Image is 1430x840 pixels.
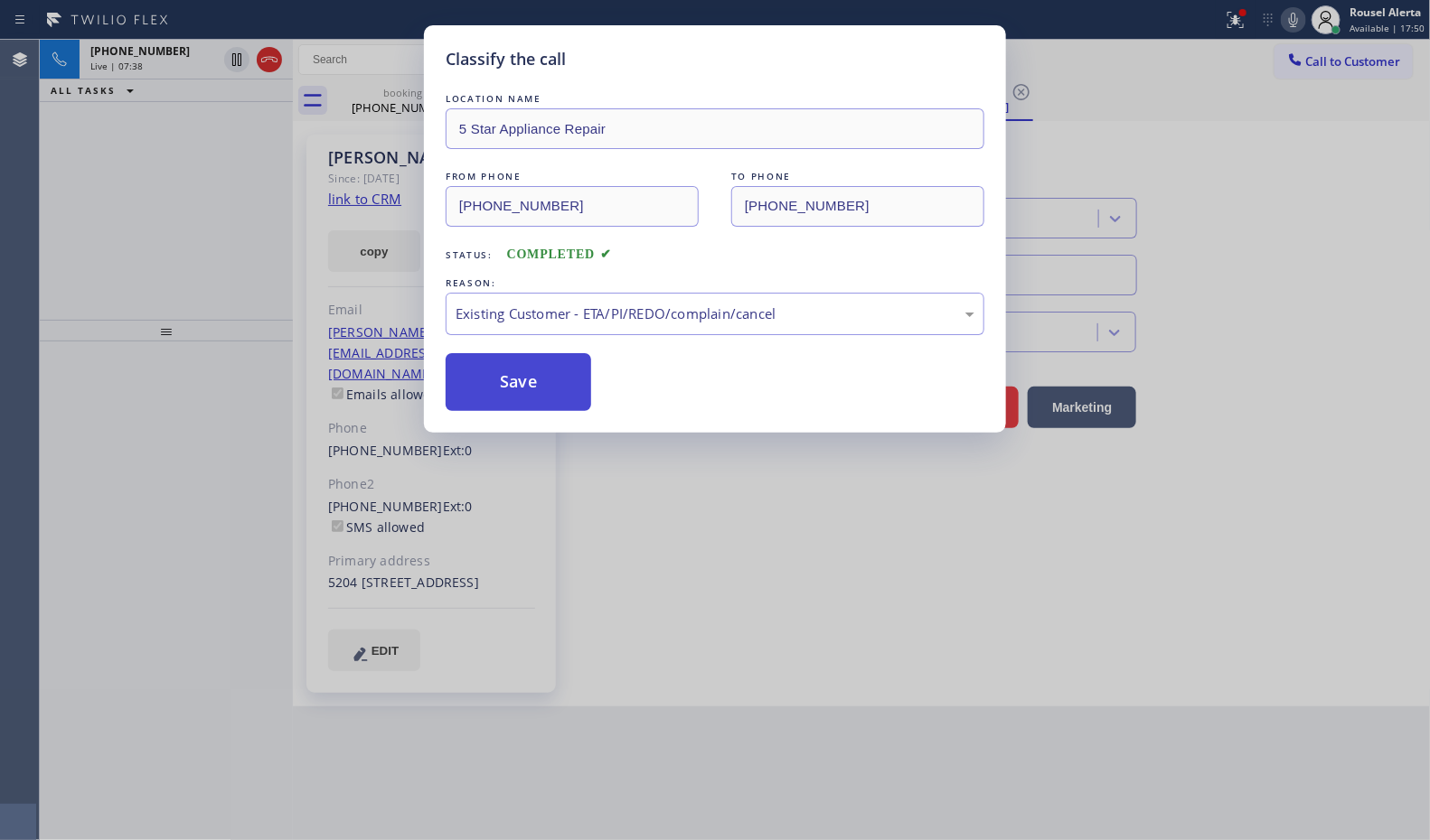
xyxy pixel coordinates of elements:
[446,167,699,186] div: FROM PHONE
[446,89,984,108] div: LOCATION NAME
[731,167,984,186] div: TO PHONE
[446,248,493,261] span: Status:
[446,274,984,293] div: REASON:
[446,186,699,227] input: From phone
[731,186,984,227] input: To phone
[446,353,591,411] button: Save
[456,303,974,324] div: Existing Customer - ETA/PI/REDO/complain/cancel
[507,247,612,261] span: COMPLETED
[446,47,566,71] h5: Classify the call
